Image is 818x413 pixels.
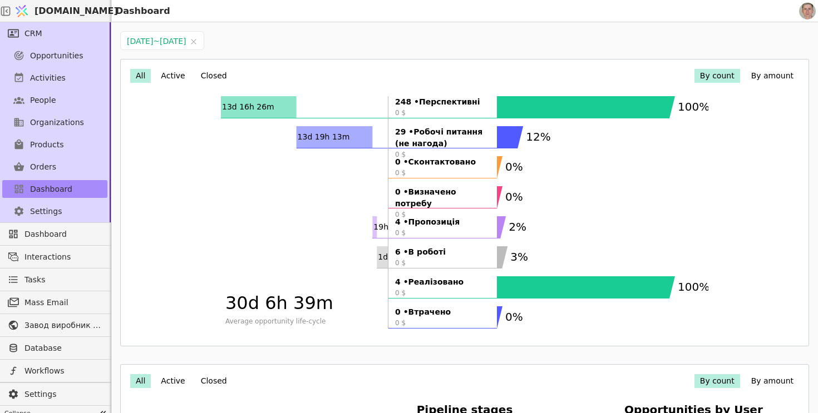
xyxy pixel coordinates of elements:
[13,1,30,22] img: Logo
[2,385,107,403] a: Settings
[2,225,107,243] a: Dashboard
[30,50,83,62] span: Opportunities
[395,216,490,228] strong: 4 • Пропозиція
[30,117,84,128] span: Organizations
[2,158,107,176] a: Orders
[746,69,799,83] button: By amount
[195,69,233,83] button: Closed
[30,206,62,217] span: Settings
[694,374,740,388] button: By count
[2,47,107,64] a: Opportunities
[395,156,490,168] strong: 0 • Сконтактовано
[678,100,709,113] text: 100%
[373,222,408,231] text: 19h 16m
[298,132,350,141] text: 13d 19h 13m
[24,389,102,400] span: Settings
[395,246,490,258] strong: 6 • В роботі
[24,28,42,39] span: CRM
[509,220,526,233] text: 2%
[155,69,190,83] button: Active
[395,186,490,210] strong: 0 • Визначено потребу
[505,310,523,324] text: 0%
[799,3,816,19] img: 1560949290925-CROPPED-IMG_0201-2-.jpg
[395,210,490,220] span: 0 $
[395,126,490,150] strong: 29 • Робочі питання (не нагода)
[30,139,63,151] span: Products
[395,276,490,288] strong: 4 • Реалізовано
[505,160,523,173] text: 0%
[30,161,56,173] span: Orders
[395,96,490,108] strong: 248 • Перспективні
[2,248,107,266] a: Interactions
[30,94,56,106] span: People
[11,1,111,22] a: [DOMAIN_NAME]
[395,318,490,328] span: 0 $
[222,102,274,111] text: 13d 16h 26m
[2,362,107,380] a: Workflows
[24,251,102,263] span: Interactions
[746,374,799,388] button: By amount
[378,252,425,261] text: 1d 23h 42m
[24,228,102,240] span: Dashboard
[2,339,107,357] a: Database
[35,4,118,18] span: [DOMAIN_NAME]
[225,316,383,326] span: Average opportunity life-cycle
[195,374,233,388] button: Closed
[24,297,102,308] span: Mass Email
[2,136,107,153] a: Products
[190,36,197,47] span: Clear
[2,316,107,334] a: Завод виробник металочерепиці - B2B платформа
[2,271,107,288] a: Tasks
[30,72,66,84] span: Activities
[190,38,197,45] svg: close
[395,150,490,160] span: 0 $
[505,190,523,203] text: 0%
[24,365,102,377] span: Workflows
[24,274,46,286] span: Tasks
[395,306,490,318] strong: 0 • Втрачено
[2,24,107,42] a: CRM
[395,108,490,118] span: 0 $
[2,69,107,87] a: Activities
[2,293,107,311] a: Mass Email
[225,290,383,316] span: 30d 6h 39m
[395,288,490,298] span: 0 $
[2,180,107,198] a: Dashboard
[130,69,151,83] button: All
[2,91,107,109] a: People
[395,168,490,178] span: 0 $
[2,202,107,220] a: Settings
[130,374,151,388] button: All
[510,250,528,263] text: 3%
[395,228,490,238] span: 0 $
[526,130,550,143] text: 12%
[30,183,72,195] span: Dashboard
[678,280,709,293] text: 100%
[395,258,490,268] span: 0 $
[2,113,107,131] a: Organizations
[24,320,102,331] span: Завод виробник металочерепиці - B2B платформа
[694,69,740,83] button: By count
[24,342,102,354] span: Database
[111,4,170,18] h2: Dashboard
[155,374,190,388] button: Active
